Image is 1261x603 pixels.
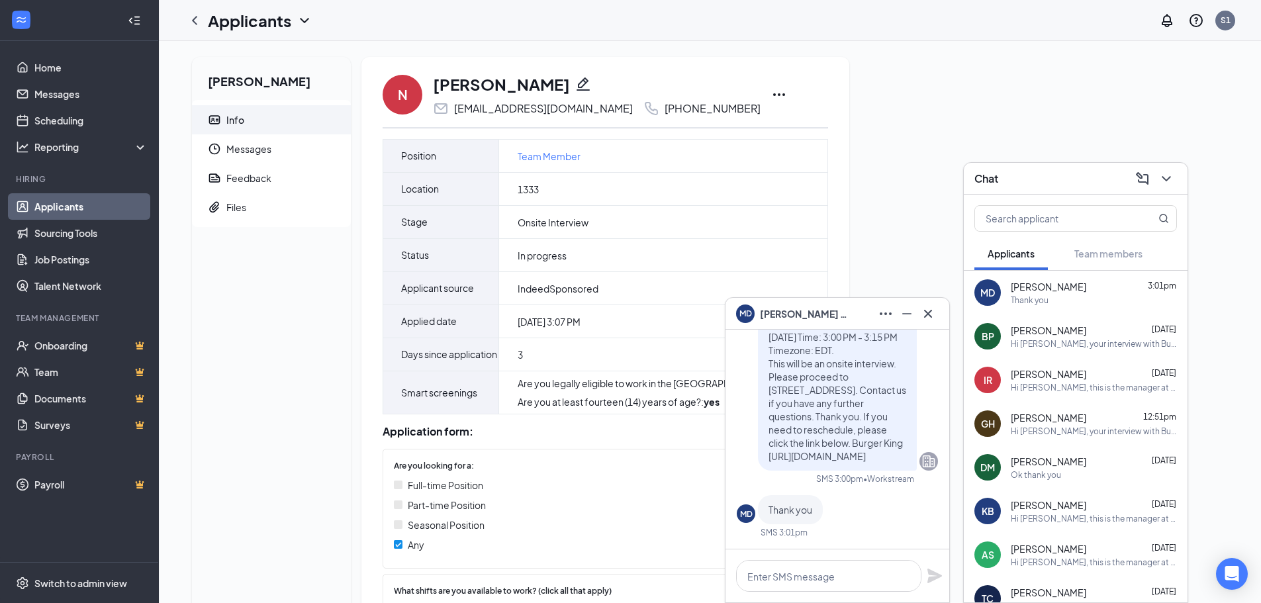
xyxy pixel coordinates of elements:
[917,303,939,324] button: Cross
[192,163,351,193] a: ReportFeedback
[192,193,351,222] a: PaperclipFiles
[297,13,312,28] svg: ChevronDown
[518,249,567,262] span: In progress
[192,57,351,100] h2: [PERSON_NAME]
[34,385,148,412] a: DocumentsCrown
[401,140,436,172] span: Position
[128,14,141,27] svg: Collapse
[398,85,408,104] div: N
[1216,558,1248,590] div: Open Intercom Messenger
[988,248,1035,259] span: Applicants
[1011,280,1086,293] span: [PERSON_NAME]
[1011,557,1177,568] div: Hi [PERSON_NAME], this is the manager at Burger King . We'd love to move you along in the hiring ...
[518,395,793,408] div: Are you at least fourteen (14) years of age? :
[1011,426,1177,437] div: Hi [PERSON_NAME], your interview with Burger King is now confirmed! Date: [DATE] Time: 2:30 PM - ...
[920,306,936,322] svg: Cross
[1011,367,1086,381] span: [PERSON_NAME]
[208,113,221,126] svg: ContactCard
[1011,469,1061,481] div: Ok thank you
[208,171,221,185] svg: Report
[34,220,148,246] a: Sourcing Tools
[704,396,720,408] strong: yes
[1011,324,1086,337] span: [PERSON_NAME]
[408,518,485,532] span: Seasonal Position
[1011,295,1049,306] div: Thank you
[34,273,148,299] a: Talent Network
[975,206,1132,231] input: Search applicant
[980,461,995,474] div: DM
[643,101,659,116] svg: Phone
[34,193,148,220] a: Applicants
[1011,455,1086,468] span: [PERSON_NAME]
[899,306,915,322] svg: Minimize
[16,451,145,463] div: Payroll
[518,149,581,163] a: Team Member
[980,286,995,299] div: MD
[401,338,497,371] span: Days since application
[878,306,894,322] svg: Ellipses
[34,412,148,438] a: SurveysCrown
[34,359,148,385] a: TeamCrown
[518,216,588,229] span: Onsite Interview
[208,9,291,32] h1: Applicants
[408,498,486,512] span: Part-time Position
[760,306,853,321] span: [PERSON_NAME] Deans
[433,73,570,95] h1: [PERSON_NAME]
[34,246,148,273] a: Job Postings
[982,330,994,343] div: BP
[226,134,340,163] span: Messages
[34,54,148,81] a: Home
[1011,338,1177,349] div: Hi [PERSON_NAME], your interview with Burger King is now confirmed! Date: [DATE] Time: 2:00 PM - ...
[408,478,483,492] span: Full-time Position
[394,460,474,473] span: Are you looking for a:
[1011,542,1086,555] span: [PERSON_NAME]
[433,101,449,116] svg: Email
[1143,412,1176,422] span: 12:51pm
[1011,586,1086,599] span: [PERSON_NAME]
[1011,498,1086,512] span: [PERSON_NAME]
[518,377,793,390] div: Are you legally eligible to work in the [GEOGRAPHIC_DATA]? :
[518,315,581,328] span: [DATE] 3:07 PM
[226,201,246,214] div: Files
[1152,324,1176,334] span: [DATE]
[1135,171,1150,187] svg: ComposeMessage
[740,508,753,520] div: MD
[192,134,351,163] a: ClockMessages
[454,102,633,115] div: [EMAIL_ADDRESS][DOMAIN_NAME]
[1132,168,1153,189] button: ComposeMessage
[518,282,598,295] span: IndeedSponsored
[226,113,244,126] div: Info
[981,417,995,430] div: GH
[1152,368,1176,378] span: [DATE]
[518,348,523,361] span: 3
[34,471,148,498] a: PayrollCrown
[575,76,591,92] svg: Pencil
[34,81,148,107] a: Messages
[401,206,428,238] span: Stage
[16,140,29,154] svg: Analysis
[16,577,29,590] svg: Settings
[408,537,424,552] span: Any
[1152,543,1176,553] span: [DATE]
[401,239,429,271] span: Status
[1158,213,1169,224] svg: MagnifyingGlass
[383,425,828,438] div: Application form:
[761,527,808,538] div: SMS 3:01pm
[1159,13,1175,28] svg: Notifications
[1011,411,1086,424] span: [PERSON_NAME]
[1158,171,1174,187] svg: ChevronDown
[1156,168,1177,189] button: ChevronDown
[34,140,148,154] div: Reporting
[769,504,812,516] span: Thank you
[982,548,994,561] div: AS
[1221,15,1231,26] div: S1
[34,107,148,134] a: Scheduling
[875,303,896,324] button: Ellipses
[927,568,943,584] svg: Plane
[1074,248,1143,259] span: Team members
[896,303,917,324] button: Minimize
[208,201,221,214] svg: Paperclip
[1148,281,1176,291] span: 3:01pm
[1011,513,1177,524] div: Hi [PERSON_NAME], this is the manager at Burger King . We'd love to move you along in the hiring ...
